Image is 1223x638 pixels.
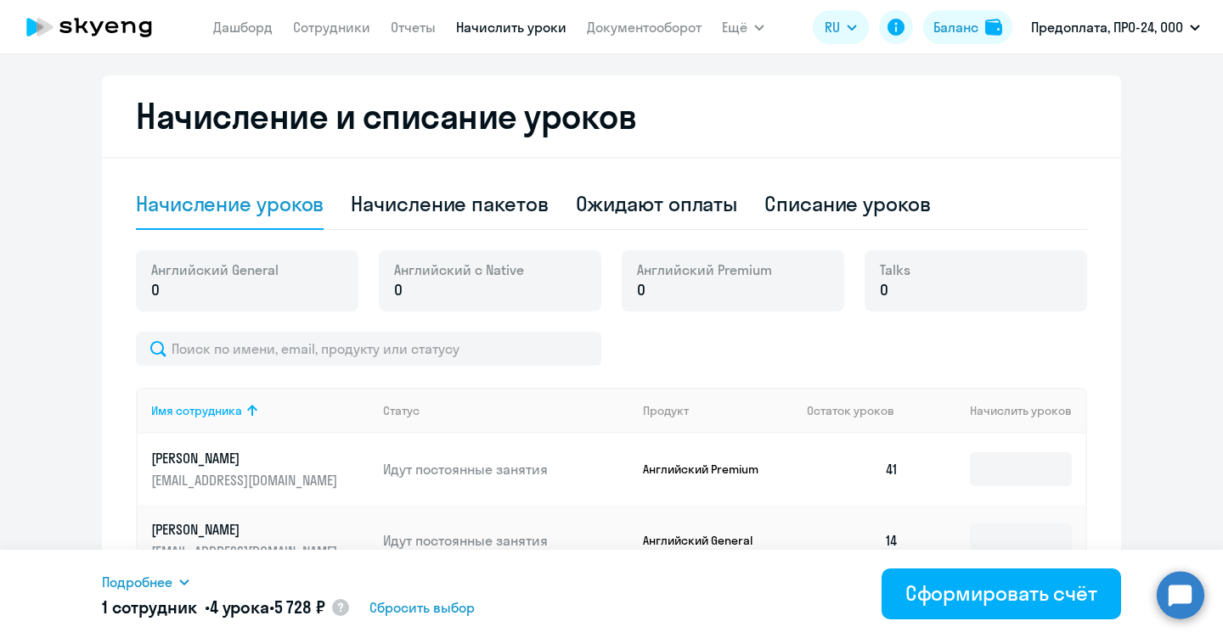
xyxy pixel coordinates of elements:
[151,520,369,561] a: [PERSON_NAME][EMAIL_ADDRESS][DOMAIN_NAME]
[764,190,931,217] div: Списание уроков
[102,596,325,619] h5: 1 сотрудник • •
[722,17,747,37] span: Ещё
[1023,7,1209,48] button: Предоплата, ПРО-24, ООО
[136,332,601,366] input: Поиск по имени, email, продукту или статусу
[880,279,888,301] span: 0
[880,260,910,279] span: Talks
[637,260,772,279] span: Английский Premium
[213,19,273,36] a: Дашборд
[151,542,341,561] p: [EMAIL_ADDRESS][DOMAIN_NAME]
[643,403,794,418] div: Продукт
[136,190,324,217] div: Начисление уроков
[351,190,548,217] div: Начисление пакетов
[923,10,1012,44] button: Балансbalance
[643,403,689,418] div: Продукт
[807,403,912,418] div: Остаток уроков
[905,579,1097,607] div: Сформировать счёт
[210,596,269,618] span: 4 урока
[1031,17,1183,37] p: Предоплата, ПРО-24, ООО
[151,403,369,418] div: Имя сотрудника
[383,460,629,478] p: Идут постоянные занятия
[882,568,1121,619] button: Сформировать счёт
[807,403,894,418] span: Остаток уроков
[933,17,978,37] div: Баланс
[274,596,325,618] span: 5 728 ₽
[383,403,629,418] div: Статус
[151,279,160,301] span: 0
[383,531,629,550] p: Идут постоянные занятия
[151,449,369,490] a: [PERSON_NAME][EMAIL_ADDRESS][DOMAIN_NAME]
[394,260,524,279] span: Английский с Native
[813,10,869,44] button: RU
[576,190,738,217] div: Ожидают оплаты
[151,403,242,418] div: Имя сотрудника
[587,19,702,36] a: Документооборот
[637,279,645,301] span: 0
[383,403,420,418] div: Статус
[151,260,279,279] span: Английский General
[456,19,566,36] a: Начислить уроки
[293,19,370,36] a: Сотрудники
[369,597,475,618] span: Сбросить выбор
[793,505,912,576] td: 14
[136,96,1087,137] h2: Начисление и списание уроков
[722,10,764,44] button: Ещё
[985,19,1002,36] img: balance
[151,449,341,467] p: [PERSON_NAME]
[912,388,1085,434] th: Начислить уроков
[151,471,341,490] p: [EMAIL_ADDRESS][DOMAIN_NAME]
[394,279,403,301] span: 0
[102,572,172,592] span: Подробнее
[391,19,436,36] a: Отчеты
[825,17,840,37] span: RU
[643,533,770,548] p: Английский General
[793,434,912,505] td: 41
[643,462,770,477] p: Английский Premium
[151,520,341,539] p: [PERSON_NAME]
